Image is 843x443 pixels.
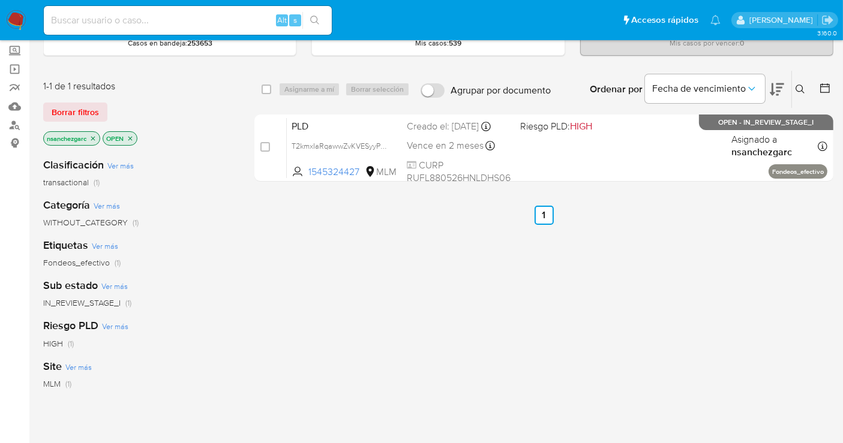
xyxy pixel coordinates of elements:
[631,14,698,26] span: Accesos rápidos
[710,15,721,25] a: Notificaciones
[293,14,297,26] span: s
[749,14,817,26] p: nancy.sanchezgarcia@mercadolibre.com.mx
[817,28,837,38] span: 3.160.0
[821,14,834,26] a: Salir
[302,12,327,29] button: search-icon
[44,13,332,28] input: Buscar usuario o caso...
[277,14,287,26] span: Alt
